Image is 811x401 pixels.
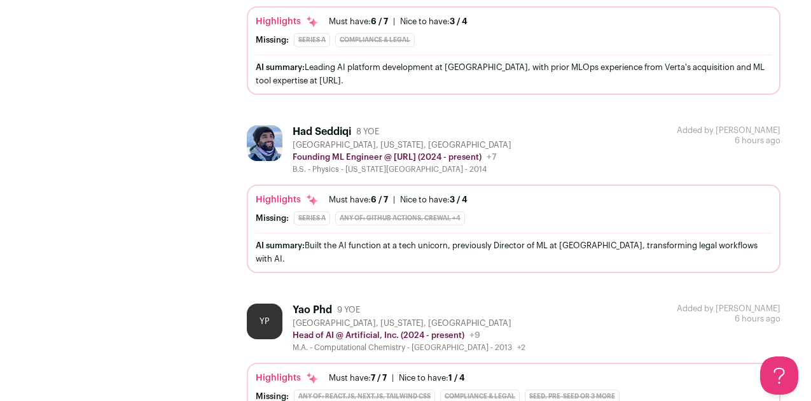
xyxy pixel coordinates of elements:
[256,35,289,45] div: Missing:
[335,33,415,47] div: Compliance & Legal
[294,33,330,47] div: Series A
[293,140,511,150] div: [GEOGRAPHIC_DATA], [US_STATE], [GEOGRAPHIC_DATA]
[293,342,525,353] div: M.A. - Computational Chemistry - [GEOGRAPHIC_DATA] - 2013
[293,164,511,174] div: B.S. - Physics - [US_STATE][GEOGRAPHIC_DATA] - 2014
[371,374,387,382] span: 7 / 7
[760,356,798,395] iframe: Help Scout Beacon - Open
[356,127,379,137] span: 8 YOE
[329,195,388,205] div: Must have:
[677,125,780,136] div: Added by [PERSON_NAME]
[450,195,468,204] span: 3 / 4
[677,304,780,324] div: 6 hours ago
[677,125,780,146] div: 6 hours ago
[517,344,525,351] span: +2
[247,125,282,161] img: a0b74434a61e6d645d1fd00165350ff15d39dc1b1c7b6ece19d117d94d0977ec
[256,239,772,265] div: Built the AI function at a tech unicorn, previously Director of ML at [GEOGRAPHIC_DATA], transfor...
[329,373,387,383] div: Must have:
[293,304,332,316] div: Yao Phd
[256,63,305,71] span: AI summary:
[294,211,330,225] div: Series A
[448,374,465,382] span: 1 / 4
[329,17,388,27] div: Must have:
[329,373,465,383] ul: |
[256,193,319,206] div: Highlights
[335,211,465,225] div: Any of: GitHub Actions, CrewAI, +4
[487,153,497,162] span: +7
[400,17,468,27] div: Nice to have:
[399,373,465,383] div: Nice to have:
[329,17,468,27] ul: |
[247,125,780,273] a: Had Seddiqi 8 YOE [GEOGRAPHIC_DATA], [US_STATE], [GEOGRAPHIC_DATA] Founding ML Engineer @ [URL] (...
[256,241,305,250] span: AI summary:
[400,195,468,205] div: Nice to have:
[469,331,480,340] span: +9
[256,213,289,223] div: Missing:
[293,152,482,162] p: Founding ML Engineer @ [URL] (2024 - present)
[256,372,319,384] div: Highlights
[293,318,525,328] div: [GEOGRAPHIC_DATA], [US_STATE], [GEOGRAPHIC_DATA]
[450,17,468,25] span: 3 / 4
[247,304,282,339] div: YP
[371,195,388,204] span: 6 / 7
[337,305,360,315] span: 9 YOE
[293,330,464,341] p: Head of AI @ Artificial, Inc. (2024 - present)
[293,125,351,138] div: Had Seddiqi
[677,304,780,314] div: Added by [PERSON_NAME]
[256,15,319,28] div: Highlights
[371,17,388,25] span: 6 / 7
[256,60,772,87] div: Leading AI platform development at [GEOGRAPHIC_DATA], with prior MLOps experience from Verta's ac...
[329,195,468,205] ul: |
